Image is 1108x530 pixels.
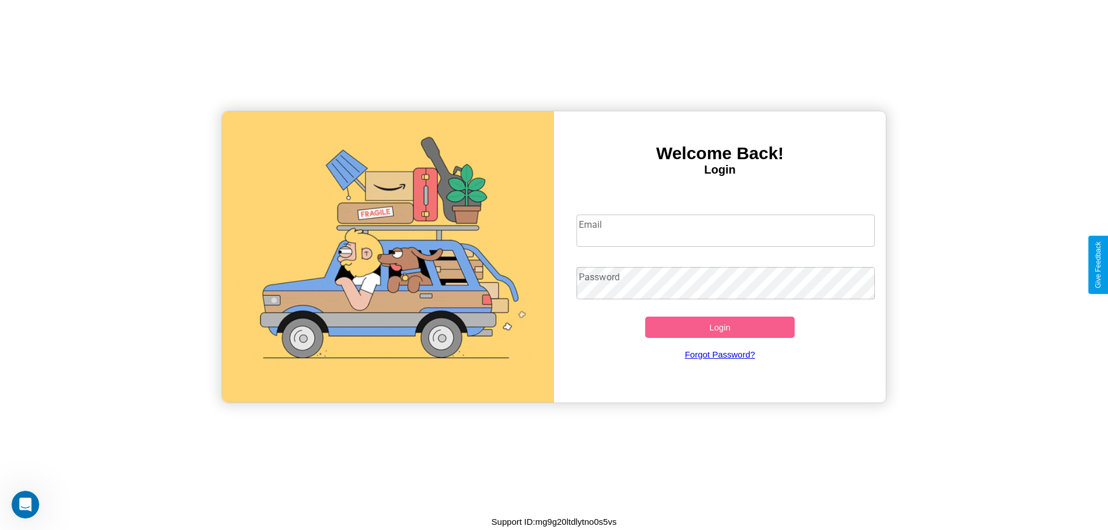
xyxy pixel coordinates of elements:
h3: Welcome Back! [554,144,886,163]
div: Give Feedback [1094,242,1102,288]
img: gif [222,111,554,403]
button: Login [645,317,795,338]
iframe: Intercom live chat [12,491,39,518]
a: Forgot Password? [571,338,870,371]
p: Support ID: mg9g20ltdlytno0s5vs [492,514,617,529]
h4: Login [554,163,886,176]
